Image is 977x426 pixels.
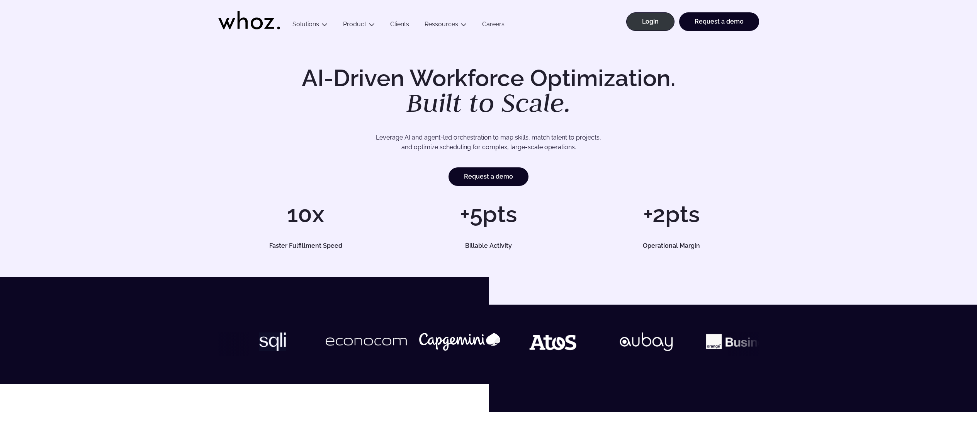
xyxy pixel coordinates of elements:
a: Request a demo [679,12,759,31]
h1: AI-Driven Workforce Optimization. [291,66,686,116]
h5: Billable Activity [410,243,568,249]
a: Request a demo [449,167,528,186]
button: Product [335,20,382,31]
a: Login [626,12,675,31]
iframe: Chatbot [926,375,966,415]
a: Clients [382,20,417,31]
h5: Operational Margin [593,243,750,249]
p: Leverage AI and agent-led orchestration to map skills, match talent to projects, and optimize sch... [245,133,732,152]
h1: +2pts [584,203,759,226]
button: Ressources [417,20,474,31]
h5: Faster Fulfillment Speed [227,243,384,249]
em: Built to Scale. [406,85,571,119]
button: Solutions [285,20,335,31]
a: Ressources [425,20,458,28]
h1: 10x [218,203,393,226]
a: Product [343,20,366,28]
a: Careers [474,20,512,31]
h1: +5pts [401,203,576,226]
